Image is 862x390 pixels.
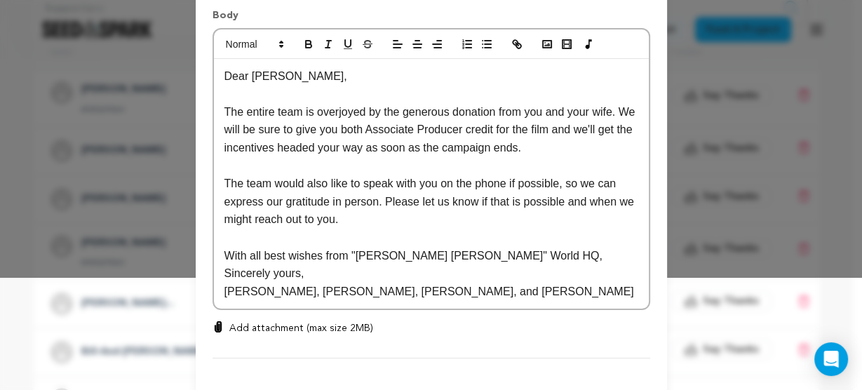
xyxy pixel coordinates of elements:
p: The team would also like to speak with you on the phone if possible, so we can express our gratit... [224,175,638,229]
p: [PERSON_NAME], [PERSON_NAME], [PERSON_NAME], and [PERSON_NAME] [224,283,638,301]
p: Add attachment (max size 2MB) [229,321,373,335]
p: Sincerely yours, [224,264,638,283]
p: The entire team is overjoyed by the generous donation from you and your wife. We will be sure to ... [224,103,638,157]
p: With all best wishes from "[PERSON_NAME] [PERSON_NAME]" World HQ, [224,247,638,265]
div: Open Intercom Messenger [814,342,848,376]
p: Dear [PERSON_NAME], [224,67,638,86]
p: Body [213,8,650,28]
